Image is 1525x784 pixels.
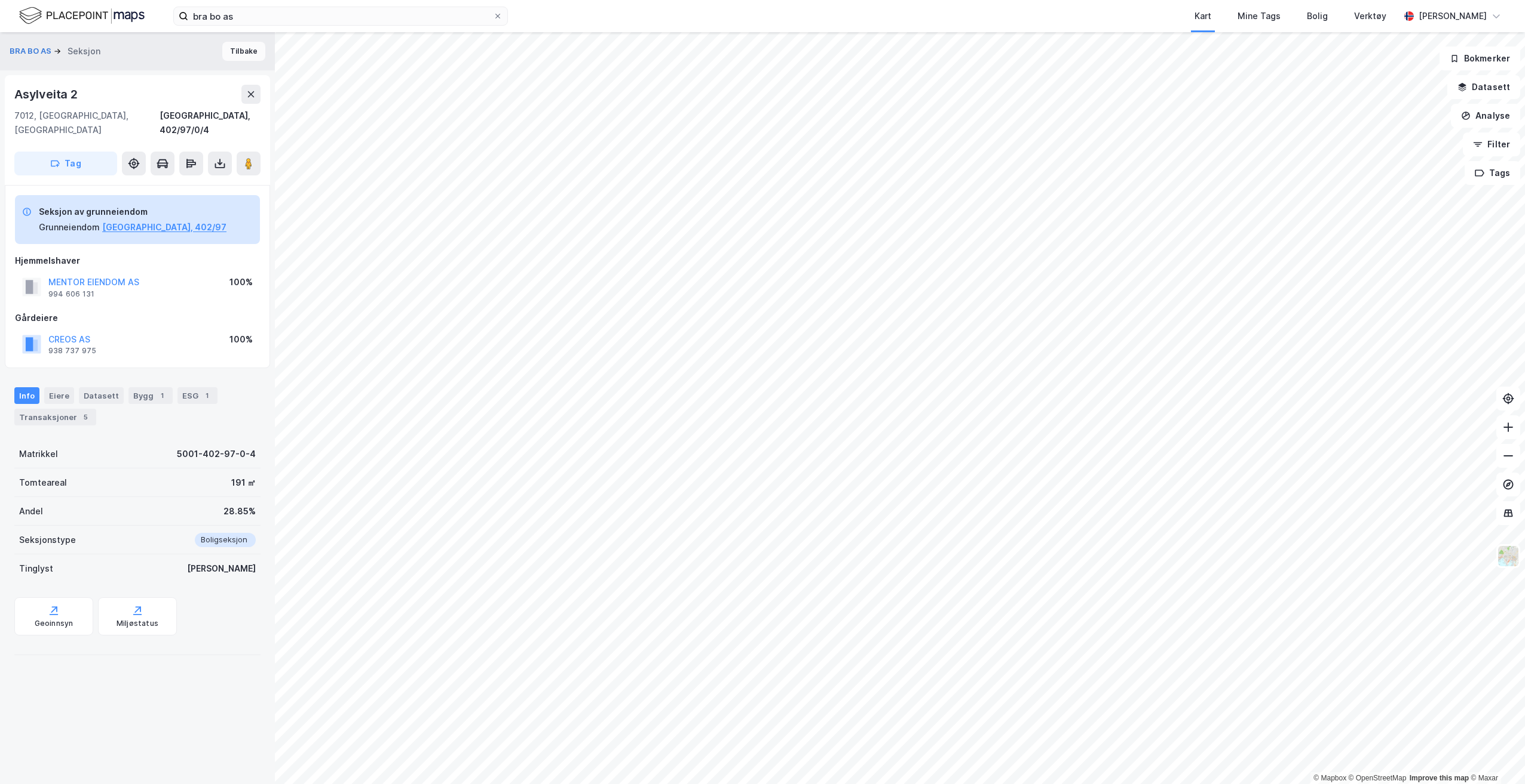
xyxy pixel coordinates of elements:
div: Mine Tags [1238,9,1281,23]
div: [PERSON_NAME] [1419,9,1487,23]
div: Hjemmelshaver [15,254,260,268]
div: Seksjon [68,44,100,58]
div: Geoinnsyn [35,619,74,628]
div: Tomteareal [19,476,67,490]
div: Info [14,387,39,404]
button: Tag [14,152,117,175]
button: Datasett [1447,75,1520,99]
div: Seksjon av grunneiendom [39,205,226,219]
div: Andel [19,504,43,518]
a: Improve this map [1410,774,1469,782]
div: [PERSON_NAME] [187,561,256,576]
img: Z [1497,545,1520,567]
div: Transaksjoner [14,409,96,425]
div: 5001-402-97-0-4 [177,447,256,461]
div: [GEOGRAPHIC_DATA], 402/97/0/4 [160,109,261,137]
div: Miljøstatus [117,619,158,628]
button: Bokmerker [1440,47,1520,70]
div: Grunneiendom [39,220,100,234]
div: Kontrollprogram for chat [1465,727,1525,784]
button: Tags [1465,161,1520,185]
div: 100% [229,275,253,289]
a: OpenStreetMap [1349,774,1407,782]
div: Bygg [128,387,173,404]
div: Bolig [1307,9,1328,23]
div: Datasett [79,387,124,404]
a: Mapbox [1313,774,1346,782]
iframe: Chat Widget [1465,727,1525,784]
div: Tinglyst [19,561,53,576]
button: BRA BO AS [10,45,54,57]
div: 7012, [GEOGRAPHIC_DATA], [GEOGRAPHIC_DATA] [14,109,160,137]
img: logo.f888ab2527a4732fd821a326f86c7f29.svg [19,5,145,26]
div: Seksjonstype [19,533,76,547]
button: Analyse [1451,104,1520,128]
div: Eiere [44,387,74,404]
div: Matrikkel [19,447,58,461]
input: Søk på adresse, matrikkel, gårdeiere, leietakere eller personer [188,7,493,25]
div: 994 606 131 [48,289,94,299]
div: 191 ㎡ [231,476,256,490]
div: Verktøy [1354,9,1386,23]
div: 28.85% [223,504,256,518]
div: 1 [201,390,213,402]
div: Asylveita 2 [14,85,80,104]
div: 1 [156,390,168,402]
button: [GEOGRAPHIC_DATA], 402/97 [102,220,226,234]
div: ESG [177,387,218,404]
div: 5 [79,411,91,423]
div: 938 737 975 [48,346,96,356]
button: Filter [1463,132,1520,156]
div: Kart [1195,9,1211,23]
div: 100% [229,332,253,347]
button: Tilbake [222,42,265,61]
div: Gårdeiere [15,311,260,325]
